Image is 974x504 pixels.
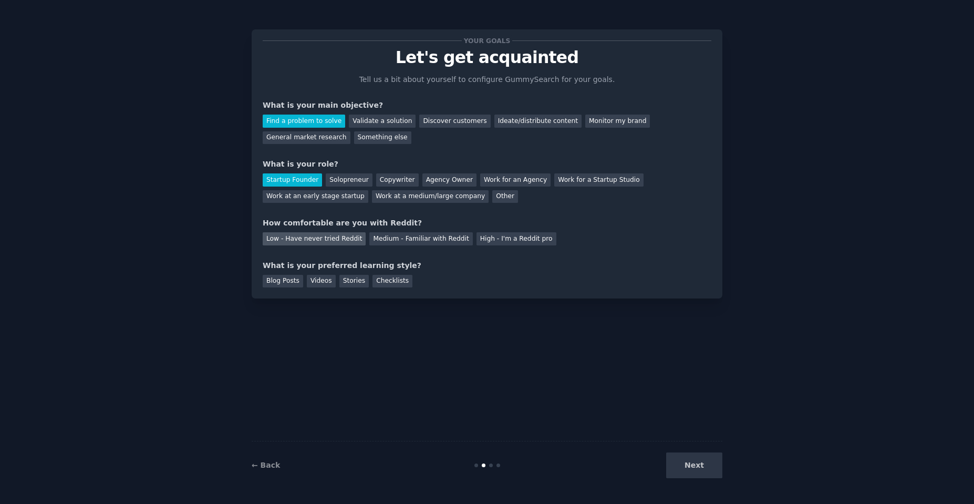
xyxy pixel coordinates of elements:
div: Validate a solution [349,115,416,128]
div: Startup Founder [263,173,322,187]
div: What is your preferred learning style? [263,260,711,271]
div: Work at a medium/large company [372,190,489,203]
div: How comfortable are you with Reddit? [263,218,711,229]
div: Work for an Agency [480,173,551,187]
div: Find a problem to solve [263,115,345,128]
div: Copywriter [376,173,419,187]
div: Videos [307,275,336,288]
div: Other [492,190,518,203]
div: High - I'm a Reddit pro [476,232,556,245]
div: What is your main objective? [263,100,711,111]
div: Low - Have never tried Reddit [263,232,366,245]
div: What is your role? [263,159,711,170]
div: Something else [354,131,411,145]
div: Medium - Familiar with Reddit [369,232,472,245]
div: Stories [339,275,369,288]
div: Solopreneur [326,173,372,187]
div: Blog Posts [263,275,303,288]
div: Agency Owner [422,173,476,187]
a: ← Back [252,461,280,469]
div: Checklists [372,275,412,288]
span: Your goals [462,35,512,46]
div: General market research [263,131,350,145]
div: Work at an early stage startup [263,190,368,203]
p: Let's get acquainted [263,48,711,67]
div: Work for a Startup Studio [554,173,643,187]
div: Ideate/distribute content [494,115,582,128]
div: Discover customers [419,115,490,128]
p: Tell us a bit about yourself to configure GummySearch for your goals. [355,74,619,85]
div: Monitor my brand [585,115,650,128]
